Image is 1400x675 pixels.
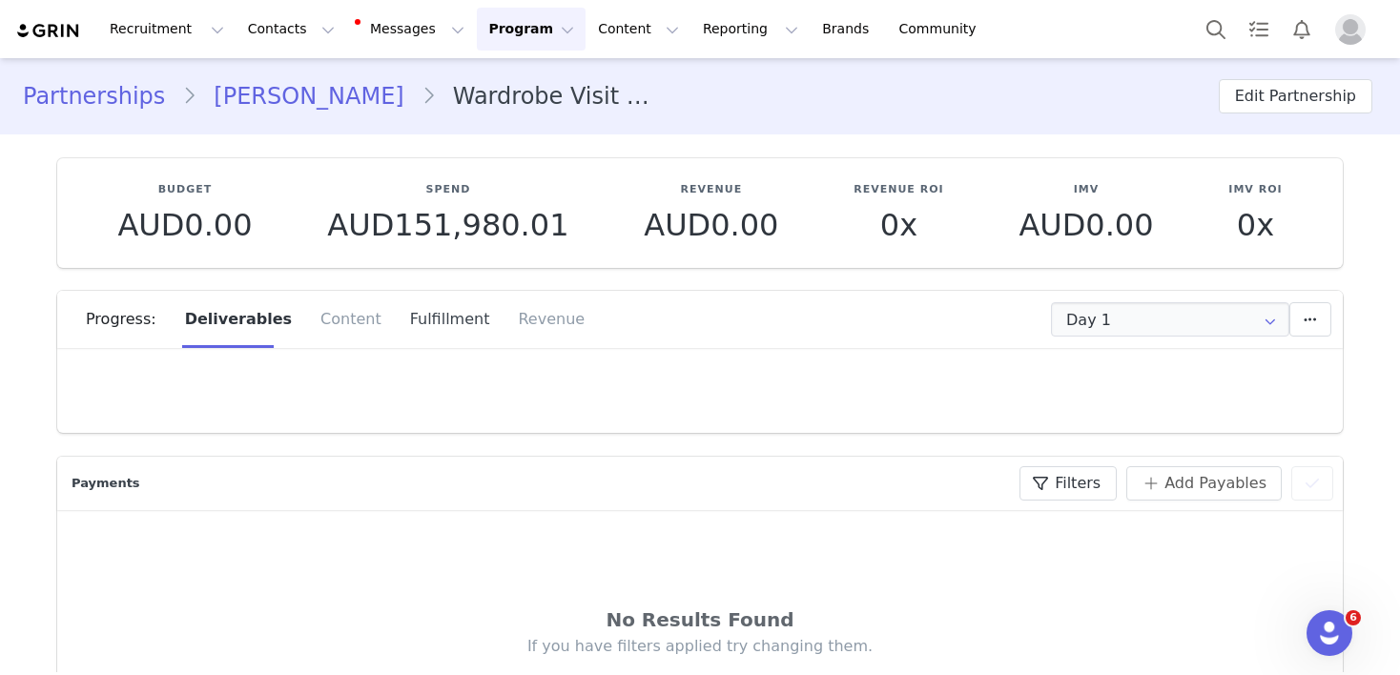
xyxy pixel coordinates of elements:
a: Community [888,8,997,51]
body: Rich Text Area. Press ALT-0 for help. [15,15,783,36]
p: IMV ROI [1228,182,1282,198]
p: Revenue [644,182,778,198]
div: Deliverables [171,291,306,348]
a: Brands [811,8,886,51]
p: Budget [117,182,252,198]
div: If you have filters applied try changing them. [114,636,1286,657]
div: Revenue [504,291,585,348]
button: Content [587,8,690,51]
button: Reporting [691,8,810,51]
button: Search [1195,8,1237,51]
span: 6 [1346,610,1361,625]
input: Select [1051,302,1289,337]
span: AUD0.00 [1019,207,1153,243]
div: Content [306,291,396,348]
span: Filters [1055,472,1101,495]
button: Messages [347,8,476,51]
span: AUD0.00 [117,207,252,243]
span: AUD151,980.01 [327,207,568,243]
div: No Results Found [114,605,1286,634]
div: Progress: [86,291,171,348]
div: Payments [67,474,150,493]
button: Program [477,8,586,51]
p: 0x [854,208,943,242]
button: Notifications [1281,8,1323,51]
div: Fulfillment [396,291,504,348]
a: Tasks [1238,8,1280,51]
button: Recruitment [98,8,236,51]
button: Filters [1019,466,1117,501]
button: Contacts [237,8,346,51]
a: Partnerships [23,79,182,113]
button: Edit Partnership [1219,79,1372,113]
button: Profile [1324,14,1385,45]
a: [PERSON_NAME] [196,79,421,113]
p: Revenue ROI [854,182,943,198]
p: IMV [1019,182,1153,198]
img: grin logo [15,22,82,40]
img: placeholder-profile.jpg [1335,14,1366,45]
button: Add Payables [1126,466,1282,501]
p: Spend [327,182,568,198]
span: AUD0.00 [644,207,778,243]
p: 0x [1228,208,1282,242]
iframe: Intercom live chat [1307,610,1352,656]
